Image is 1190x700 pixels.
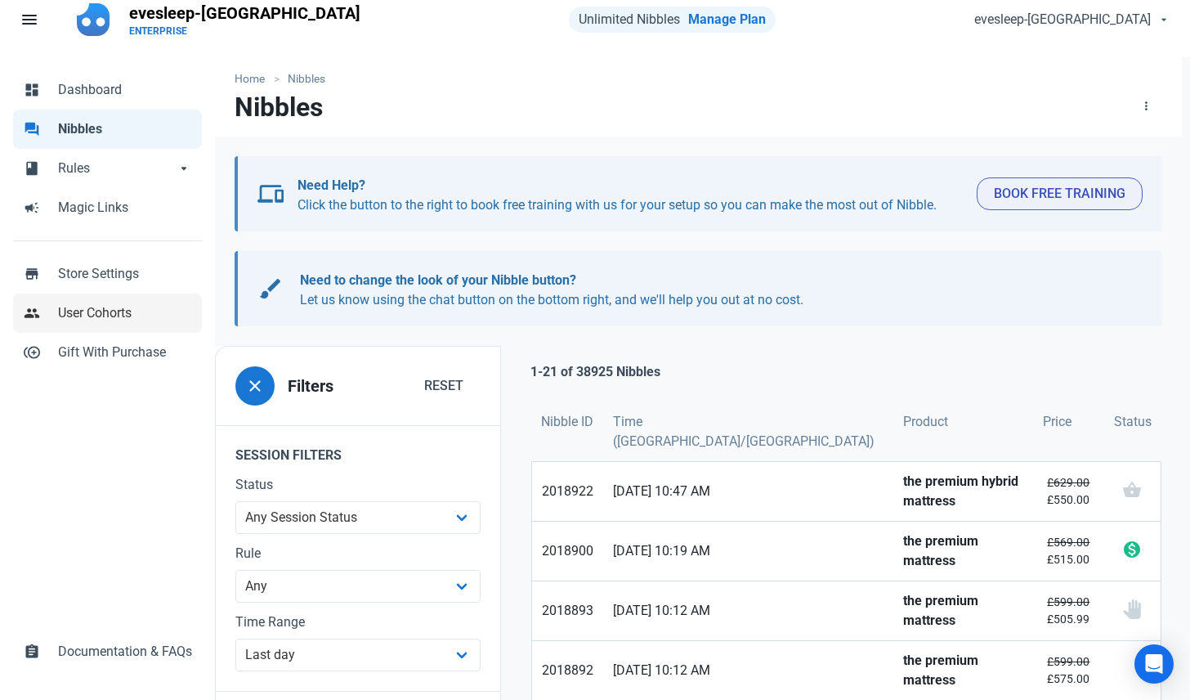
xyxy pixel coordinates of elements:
[235,70,273,87] a: Home
[903,472,1023,511] strong: the premium hybrid mattress
[1047,655,1089,668] s: £599.00
[235,92,323,122] h1: Nibbles
[532,522,603,581] a: 2018900
[216,425,500,475] legend: Session Filters
[960,3,1180,36] button: evesleep-[GEOGRAPHIC_DATA]
[1043,594,1094,628] small: £505.99
[1114,412,1152,432] span: Status
[541,412,593,432] span: Nibble ID
[300,271,1126,310] p: Let us know using the chat button on the bottom right, and we'll help you out at no cost.
[24,264,40,280] span: store
[24,119,40,136] span: forum
[532,641,603,700] a: 2018892
[235,366,275,406] button: close
[1033,641,1104,700] a: £599.00£575.00
[613,482,884,501] span: [DATE] 10:47 AM
[24,80,40,96] span: dashboard
[1043,412,1071,432] span: Price
[579,11,680,27] span: Unlimited Nibbles
[24,303,40,320] span: people
[893,641,1033,700] a: the premium mattress
[13,632,202,671] a: assignmentDocumentation & FAQs
[1043,653,1094,688] small: £575.00
[13,110,202,149] a: forumNibbles
[1134,644,1174,684] div: Open Intercom Messenger
[407,370,481,402] button: Reset
[297,176,964,215] p: Click the button to the right to book free training with us for your setup so you can make the mo...
[893,462,1033,521] a: the premium hybrid mattress
[1043,534,1094,568] small: £515.00
[1104,522,1161,581] a: monetization_on
[1047,536,1089,549] s: £569.00
[903,651,1023,690] strong: the premium mattress
[58,303,192,323] span: User Cohorts
[58,80,192,100] span: Dashboard
[974,10,1151,29] span: evesleep-[GEOGRAPHIC_DATA]
[530,362,660,382] p: 1-21 of 38925 Nibbles
[688,11,766,27] a: Manage Plan
[1033,462,1104,521] a: £629.00£550.00
[994,184,1125,204] span: Book Free Training
[1104,462,1161,521] a: shopping_basket
[1047,476,1089,489] s: £629.00
[1033,581,1104,640] a: £599.00£505.99
[1122,599,1142,619] img: status_user_offer_unavailable.svg
[235,475,481,495] label: Status
[58,264,192,284] span: Store Settings
[13,333,202,372] a: control_point_duplicateGift With Purchase
[58,642,192,662] span: Documentation & FAQs
[1122,540,1142,559] span: monetization_on
[24,642,40,658] span: assignment
[603,462,893,521] a: [DATE] 10:47 AM
[235,612,481,632] label: Time Range
[532,462,603,521] a: 2018922
[58,343,192,362] span: Gift With Purchase
[13,70,202,110] a: dashboardDashboard
[215,57,1182,91] nav: breadcrumbs
[58,198,192,218] span: Magic Links
[613,601,884,621] span: [DATE] 10:12 AM
[613,412,884,451] span: Time ([GEOGRAPHIC_DATA]/[GEOGRAPHIC_DATA])
[129,2,360,25] p: evesleep-[GEOGRAPHIC_DATA]
[58,119,192,139] span: Nibbles
[424,376,463,396] span: Reset
[1122,480,1142,500] span: shopping_basket
[24,159,40,175] span: book
[13,254,202,294] a: storeStore Settings
[58,159,176,178] span: Rules
[20,10,39,29] span: menu
[13,149,202,188] a: bookRulesarrow_drop_down
[235,544,481,563] label: Rule
[1047,595,1089,608] s: £599.00
[613,661,884,680] span: [DATE] 10:12 AM
[532,581,603,640] a: 2018893
[257,181,284,207] span: devices
[257,276,284,302] span: brush
[300,272,576,288] b: Need to change the look of your Nibble button?
[977,177,1143,210] button: Book Free Training
[176,159,192,175] span: arrow_drop_down
[603,522,893,581] a: [DATE] 10:19 AM
[603,581,893,640] a: [DATE] 10:12 AM
[603,641,893,700] a: [DATE] 10:12 AM
[613,541,884,561] span: [DATE] 10:19 AM
[1043,474,1094,509] small: £550.00
[288,377,333,396] h3: Filters
[1033,522,1104,581] a: £569.00£515.00
[903,532,1023,571] strong: the premium mattress
[893,581,1033,640] a: the premium mattress
[13,188,202,227] a: campaignMagic Links
[13,294,202,333] a: peopleUser Cohorts
[903,591,1023,630] strong: the premium mattress
[297,177,365,193] b: Need Help?
[903,412,948,432] span: Product
[893,522,1033,581] a: the premium mattress
[24,343,40,359] span: control_point_duplicate
[24,198,40,214] span: campaign
[129,25,360,38] p: ENTERPRISE
[245,376,265,396] span: close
